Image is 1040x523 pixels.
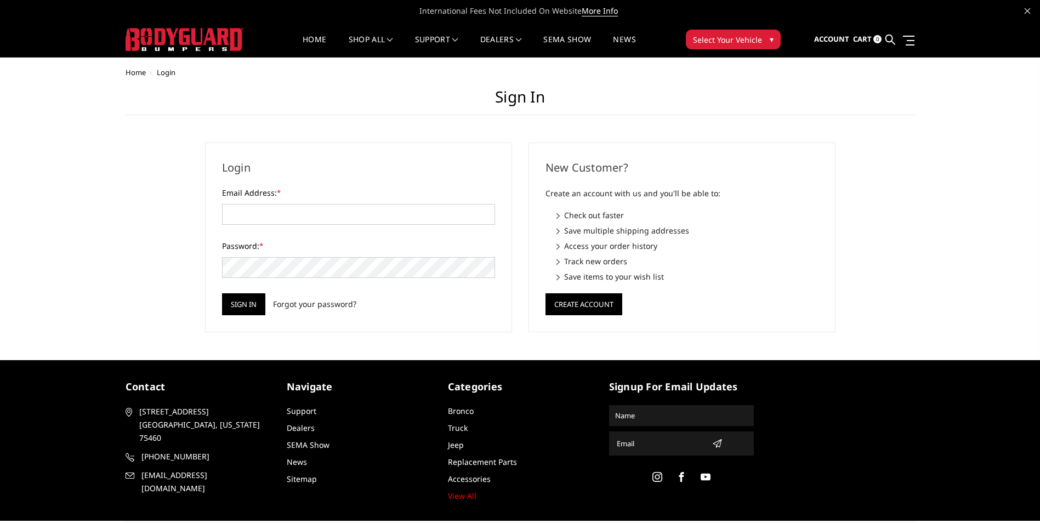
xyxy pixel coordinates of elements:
span: ▾ [770,33,774,45]
a: shop all [349,36,393,57]
img: BODYGUARD BUMPERS [126,28,243,51]
span: Account [814,34,849,44]
a: [EMAIL_ADDRESS][DOMAIN_NAME] [126,469,270,495]
a: Account [814,25,849,54]
span: Login [157,67,175,77]
a: Home [303,36,326,57]
span: [EMAIL_ADDRESS][DOMAIN_NAME] [141,469,269,495]
span: [PHONE_NUMBER] [141,450,269,463]
a: Create Account [545,298,622,308]
a: SEMA Show [543,36,591,57]
li: Save items to your wish list [556,271,819,282]
input: Name [611,407,752,424]
h2: New Customer? [545,160,819,176]
label: Email Address: [222,187,495,198]
a: Jeep [448,440,464,450]
h2: Login [222,160,495,176]
a: SEMA Show [287,440,329,450]
a: Support [415,36,458,57]
input: Email [612,435,708,452]
a: Cart 0 [853,25,882,54]
a: Home [126,67,146,77]
span: Select Your Vehicle [693,34,762,46]
span: [STREET_ADDRESS] [GEOGRAPHIC_DATA], [US_STATE] 75460 [139,405,266,445]
a: Sitemap [287,474,317,484]
h5: Navigate [287,379,431,394]
a: View All [448,491,476,501]
a: Replacement Parts [448,457,517,467]
h1: Sign in [126,88,915,115]
p: Create an account with us and you'll be able to: [545,187,819,200]
h5: contact [126,379,270,394]
li: Access your order history [556,240,819,252]
input: Sign in [222,293,265,315]
a: More Info [582,5,618,16]
span: Cart [853,34,872,44]
span: 0 [873,35,882,43]
a: Truck [448,423,468,433]
a: [PHONE_NUMBER] [126,450,270,463]
button: Select Your Vehicle [686,30,781,49]
a: News [287,457,307,467]
label: Password: [222,240,495,252]
a: Bronco [448,406,474,416]
li: Track new orders [556,255,819,267]
h5: Categories [448,379,593,394]
a: Dealers [287,423,315,433]
h5: signup for email updates [609,379,754,394]
a: Dealers [480,36,522,57]
a: Accessories [448,474,491,484]
li: Save multiple shipping addresses [556,225,819,236]
a: Support [287,406,316,416]
a: Forgot your password? [273,298,356,310]
a: News [613,36,635,57]
li: Check out faster [556,209,819,221]
button: Create Account [545,293,622,315]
